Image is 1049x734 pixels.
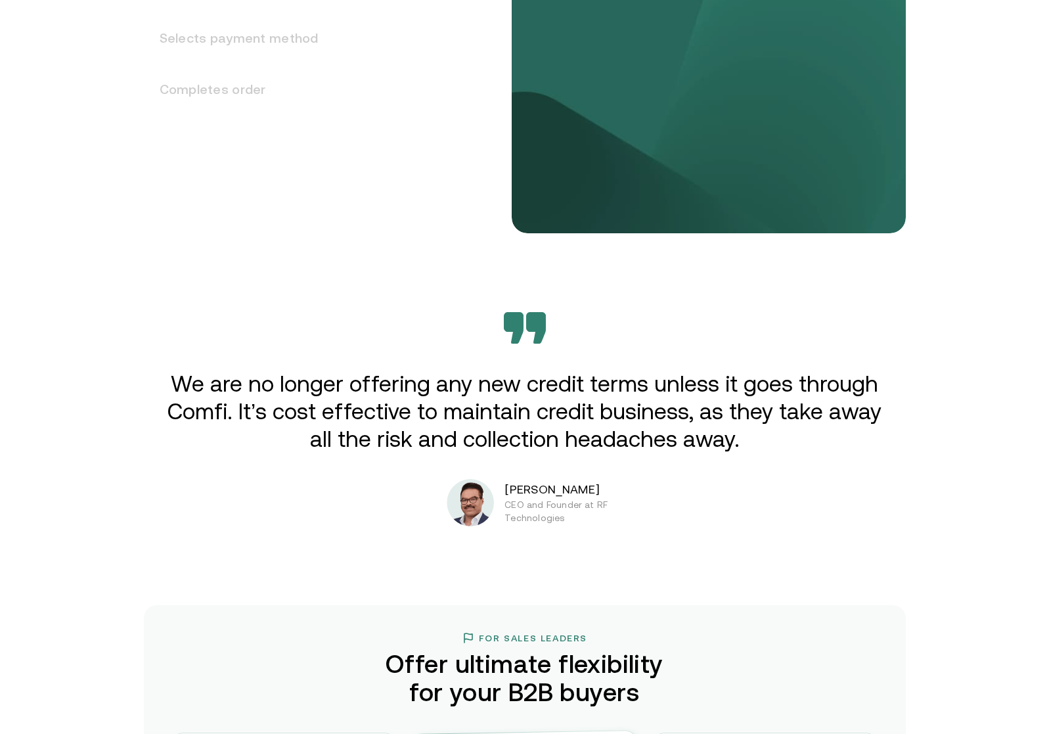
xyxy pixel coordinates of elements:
p: [PERSON_NAME] [504,481,671,498]
p: We are no longer offering any new credit terms unless it goes through Comfi. It’s cost effective ... [163,370,887,453]
img: Photoroom [447,479,494,526]
img: Bevarabia [504,312,546,344]
h3: For Sales Leaders [479,633,587,643]
h3: Selects payment method [144,12,352,64]
p: CEO and Founder at RF Technologies [504,498,637,524]
img: flag [462,631,475,645]
h3: Completes order [144,64,352,115]
h2: Offer ultimate flexibility for your B2B buyers [370,650,679,706]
